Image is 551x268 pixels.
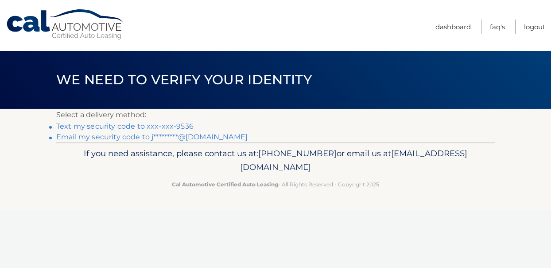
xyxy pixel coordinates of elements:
a: Logout [524,20,545,34]
a: FAQ's [490,20,505,34]
p: - All Rights Reserved - Copyright 2025 [62,180,489,189]
a: Email my security code to j*********@[DOMAIN_NAME] [56,133,248,141]
span: [PHONE_NUMBER] [258,148,337,158]
a: Text my security code to xxx-xxx-9536 [56,122,194,130]
a: Dashboard [435,20,471,34]
p: Select a delivery method: [56,109,495,121]
a: Cal Automotive [6,9,125,40]
strong: Cal Automotive Certified Auto Leasing [172,181,278,188]
p: If you need assistance, please contact us at: or email us at [62,146,489,175]
span: We need to verify your identity [56,71,312,88]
